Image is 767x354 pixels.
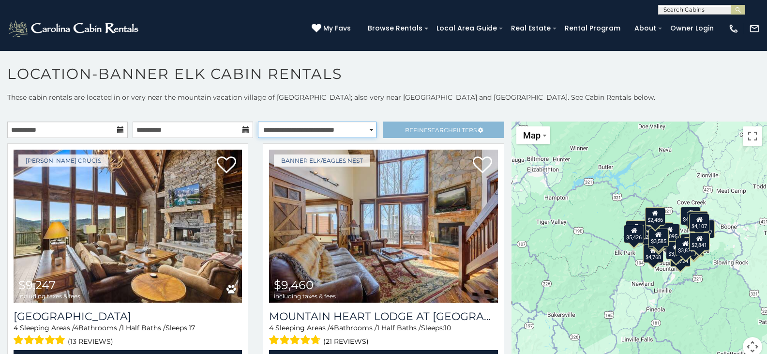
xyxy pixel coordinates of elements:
span: (13 reviews) [68,335,113,348]
button: Change map style [516,126,550,144]
div: $3,539 [688,211,708,230]
span: Search [428,126,453,134]
a: Owner Login [665,21,719,36]
div: $3,527 [648,230,669,248]
span: 4 [269,323,273,332]
div: $2,788 [626,220,646,238]
div: Sleeping Areas / Bathrooms / Sleeps: [14,323,242,348]
h3: Cucumber Tree Lodge [14,310,242,323]
a: Local Area Guide [432,21,502,36]
h3: Mountain Heart Lodge at Eagles Nest [269,310,497,323]
div: $3,875 [676,237,696,256]
span: $9,247 [18,278,56,292]
span: (21 reviews) [323,335,369,348]
div: $3,793 [666,241,686,260]
div: $2,486 [645,207,665,225]
span: Map [523,130,541,140]
span: including taxes & fees [18,293,80,299]
a: Banner Elk/Eagles Nest [274,154,370,167]
a: About [630,21,661,36]
img: Mountain Heart Lodge at Eagles Nest [269,150,497,303]
span: 17 [189,323,195,332]
span: My Favs [323,23,351,33]
a: RefineSearchFilters [383,122,504,138]
div: Sleeping Areas / Bathrooms / Sleeps: [269,323,497,348]
div: $4,380 [683,238,704,256]
a: [PERSON_NAME] Crucis [18,154,108,167]
img: phone-regular-white.png [728,23,739,34]
button: Toggle fullscreen view [743,126,762,146]
div: $4,107 [689,214,709,232]
a: Mountain Heart Lodge at [GEOGRAPHIC_DATA] [269,310,497,323]
span: 1 Half Baths / [121,323,165,332]
span: 1 Half Baths / [377,323,421,332]
div: $2,841 [689,232,709,250]
a: [GEOGRAPHIC_DATA] [14,310,242,323]
div: $5,095 [659,223,679,242]
img: mail-regular-white.png [749,23,760,34]
a: Add to favorites [473,155,492,176]
div: $4,768 [643,245,663,263]
div: $5,426 [624,225,644,243]
div: $6,250 [636,224,657,243]
span: 10 [444,323,451,332]
a: Real Estate [506,21,556,36]
img: White-1-2.png [7,19,141,38]
a: Rental Program [560,21,625,36]
a: Add to favorites [217,155,236,176]
div: $3,585 [648,229,669,247]
div: $4,876 [680,207,701,225]
a: Browse Rentals [363,21,427,36]
span: $9,460 [274,278,314,292]
a: Cucumber Tree Lodge $9,247 including taxes & fees [14,150,242,303]
span: Refine Filters [405,126,477,134]
span: including taxes & fees [274,293,336,299]
a: My Favs [312,23,353,34]
span: 4 [330,323,334,332]
div: $3,724 [670,248,690,267]
img: Cucumber Tree Lodge [14,150,242,303]
a: Mountain Heart Lodge at Eagles Nest $9,460 including taxes & fees [269,150,497,303]
span: 4 [74,323,78,332]
span: 4 [14,323,18,332]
